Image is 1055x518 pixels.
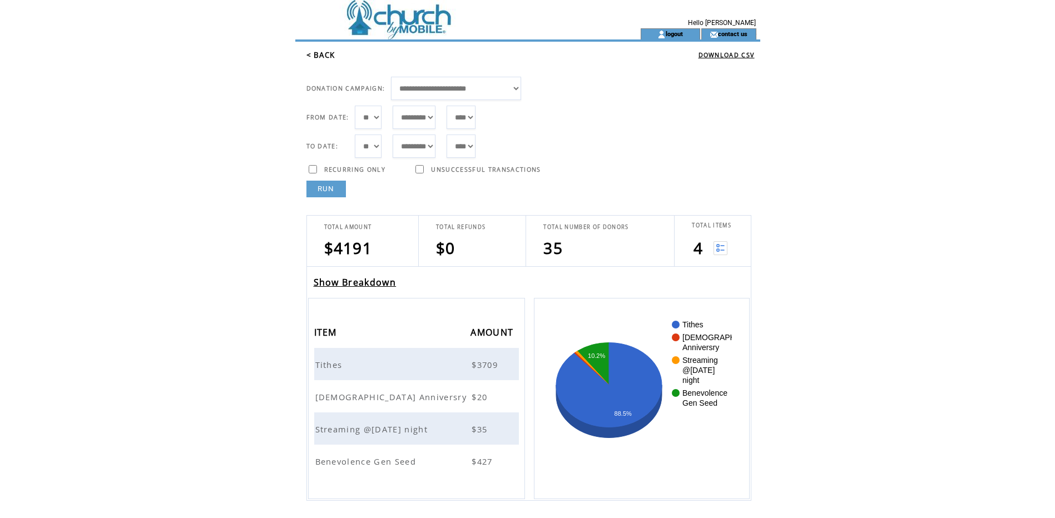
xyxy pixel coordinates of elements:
[657,30,666,39] img: account_icon.gif
[314,328,340,335] a: ITEM
[718,30,747,37] a: contact us
[682,343,719,352] text: Anniversry
[682,356,718,365] text: Streaming
[306,113,349,121] span: FROM DATE:
[472,391,490,402] span: $20
[314,323,340,344] span: ITEM
[472,359,501,370] span: $3709
[682,320,704,329] text: Tithes
[472,424,490,435] span: $35
[315,391,470,401] a: [DEMOGRAPHIC_DATA] Anniversry
[470,323,516,344] span: AMOUNT
[315,423,431,433] a: Streaming @[DATE] night
[694,237,703,258] span: 4
[431,166,541,173] span: UNSUCCESSFUL TRANSACTIONS
[324,237,373,258] span: $4191
[699,51,755,59] a: DOWNLOAD CSV
[682,399,717,407] text: Gen Seed
[314,276,397,288] a: Show Breakdown
[315,358,345,368] a: Tithes
[436,237,455,258] span: $0
[324,166,386,173] span: RECURRING ONLY
[692,222,731,229] span: TOTAL ITEMS
[315,359,345,370] span: Tithes
[472,456,495,467] span: $427
[714,241,727,255] img: View list
[315,424,431,435] span: Streaming @[DATE] night
[306,50,335,60] a: < BACK
[682,366,715,375] text: @[DATE]
[436,223,486,231] span: TOTAL REFUNDS
[682,333,770,342] text: [DEMOGRAPHIC_DATA]
[551,315,732,482] svg: A chart.
[306,142,339,150] span: TO DATE:
[588,352,605,359] text: 10.2%
[543,223,628,231] span: TOTAL NUMBER OF DONORS
[324,223,372,231] span: TOTAL AMOUNT
[306,181,346,197] a: RUN
[315,391,470,402] span: [DEMOGRAPHIC_DATA] Anniversry
[682,376,699,385] text: night
[543,237,563,258] span: 35
[666,30,683,37] a: logout
[688,19,756,27] span: Hello [PERSON_NAME]
[470,328,516,335] a: AMOUNT
[615,410,632,417] text: 88.5%
[710,30,718,39] img: contact_us_icon.gif
[306,84,385,92] span: DONATION CAMPAIGN:
[315,456,419,467] span: Benevolence Gen Seed
[315,455,419,465] a: Benevolence Gen Seed
[682,388,727,397] text: Benevolence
